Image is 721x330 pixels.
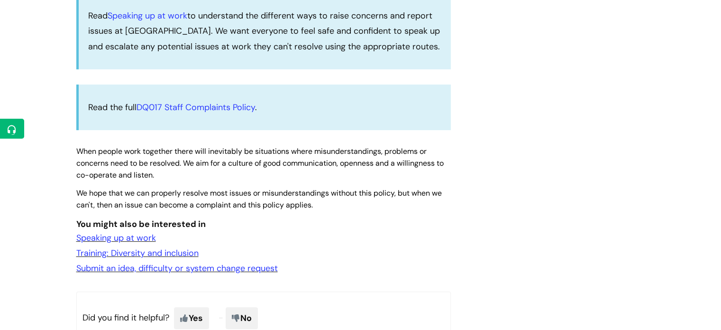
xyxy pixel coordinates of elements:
a: Submit an idea, difficulty or system change request [76,263,278,274]
span: Yes [174,307,209,329]
a: Training: Diversity and inclusion [76,247,199,259]
span: You might also be interested in [76,218,206,230]
span: No [226,307,258,329]
a: DQ017 Staff Complaints Policy [137,102,255,113]
a: Speaking up at work [76,232,156,244]
span: When people work together there will inevitably be situations where misunderstandings, problems o... [76,146,444,180]
p: Read the full . [88,100,441,115]
a: Speaking up at work [108,10,187,21]
p: Read to understand the different ways to raise concerns and report issues at [GEOGRAPHIC_DATA]. W... [88,8,441,54]
span: We hope that we can properly resolve most issues or misunderstandings without this policy, but wh... [76,188,442,210]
